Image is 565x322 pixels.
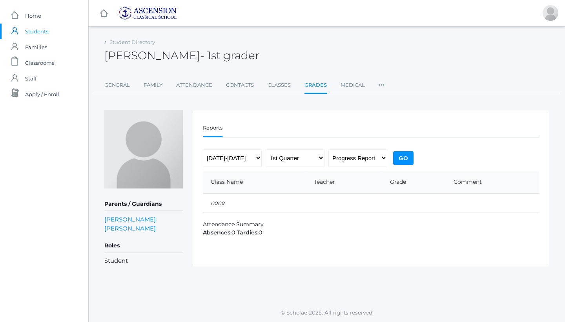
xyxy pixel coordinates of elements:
strong: Tardies: [237,229,259,236]
span: 0 [203,229,235,236]
em: none [211,199,224,206]
span: Attendance Summary [203,221,264,228]
a: Grades [304,77,327,94]
a: [PERSON_NAME] [104,215,156,224]
span: - 1st grader [200,49,259,62]
span: Classrooms [25,55,54,71]
th: Grade [382,171,446,194]
strong: Absences: [203,229,231,236]
a: [PERSON_NAME] [104,224,156,233]
img: Shiloh Griffith [104,110,183,188]
th: Comment [446,171,539,194]
span: Families [25,39,47,55]
span: Staff [25,71,36,86]
a: General [104,77,130,93]
span: 0 [237,229,262,236]
a: Family [144,77,162,93]
span: Apply / Enroll [25,86,59,102]
h5: Roles [104,239,183,252]
a: Contacts [226,77,254,93]
a: Student Directory [109,39,155,45]
p: © Scholae 2025. All rights reserved. [89,309,565,317]
span: Students [25,24,48,39]
img: ascension-logo-blue-113fc29133de2fb5813e50b71547a291c5fdb7962bf76d49838a2a14a36269ea.jpg [118,6,177,20]
a: Classes [268,77,291,93]
a: Attendance [176,77,212,93]
th: Teacher [306,171,382,194]
th: Class Name [203,171,306,194]
a: Medical [341,77,365,93]
h2: [PERSON_NAME] [104,49,259,62]
li: Student [104,256,183,265]
input: Go [393,151,414,165]
span: Home [25,8,41,24]
h5: Parents / Guardians [104,198,183,211]
a: Reports [203,120,222,137]
div: Lindi Griffith [543,5,558,21]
